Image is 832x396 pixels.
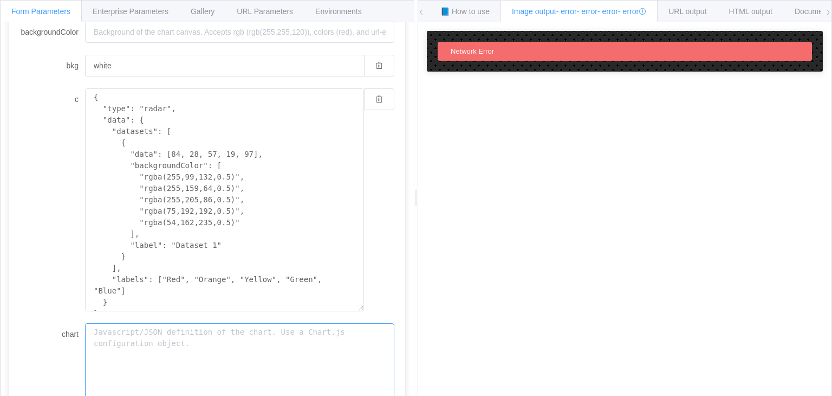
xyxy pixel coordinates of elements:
[451,47,494,55] span: Network Error
[85,55,364,76] input: Background of the chart canvas. Accepts rgb (rgb(255,255,120)), colors (red), and url-encoded hex...
[237,7,293,16] span: URL Parameters
[191,7,214,16] span: Gallery
[20,55,85,76] label: bkg
[20,88,85,110] label: c
[11,7,70,16] span: Form Parameters
[315,7,362,16] span: Environments
[668,7,706,16] span: URL output
[20,323,85,345] label: chart
[512,7,646,16] span: Image output
[729,7,772,16] span: HTML output
[20,21,85,43] label: backgroundColor
[93,7,168,16] span: Enterprise Parameters
[85,21,394,43] input: Background of the chart canvas. Accepts rgb (rgb(255,255,120)), colors (red), and url-encoded hex...
[556,7,647,16] span: - error - error - error - error
[440,7,490,16] span: 📘 How to use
